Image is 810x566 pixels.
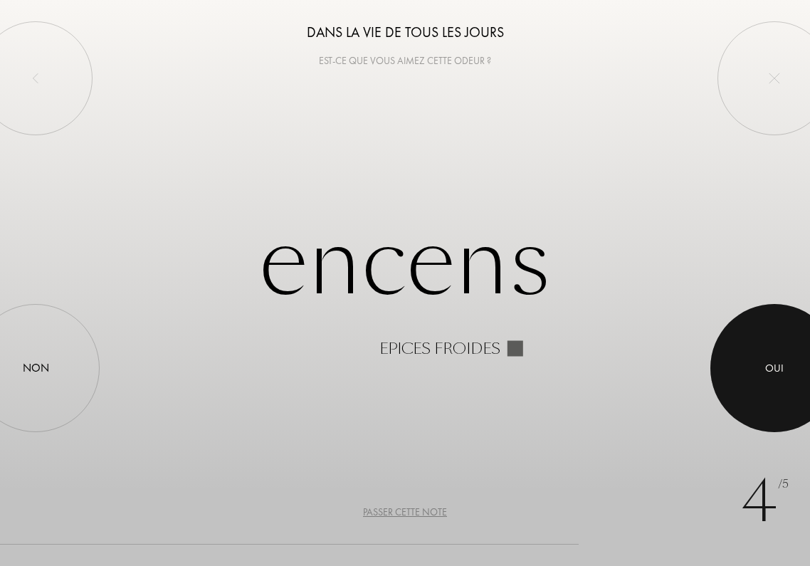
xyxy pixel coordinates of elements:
div: Oui [765,360,784,377]
div: 4 [741,459,789,545]
div: Encens [81,210,729,356]
div: Passer cette note [363,505,447,520]
span: /5 [778,476,789,493]
div: Epices froides [379,340,500,356]
img: left_onboard.svg [30,73,41,84]
div: Non [23,360,49,377]
img: quit_onboard.svg [769,73,780,84]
